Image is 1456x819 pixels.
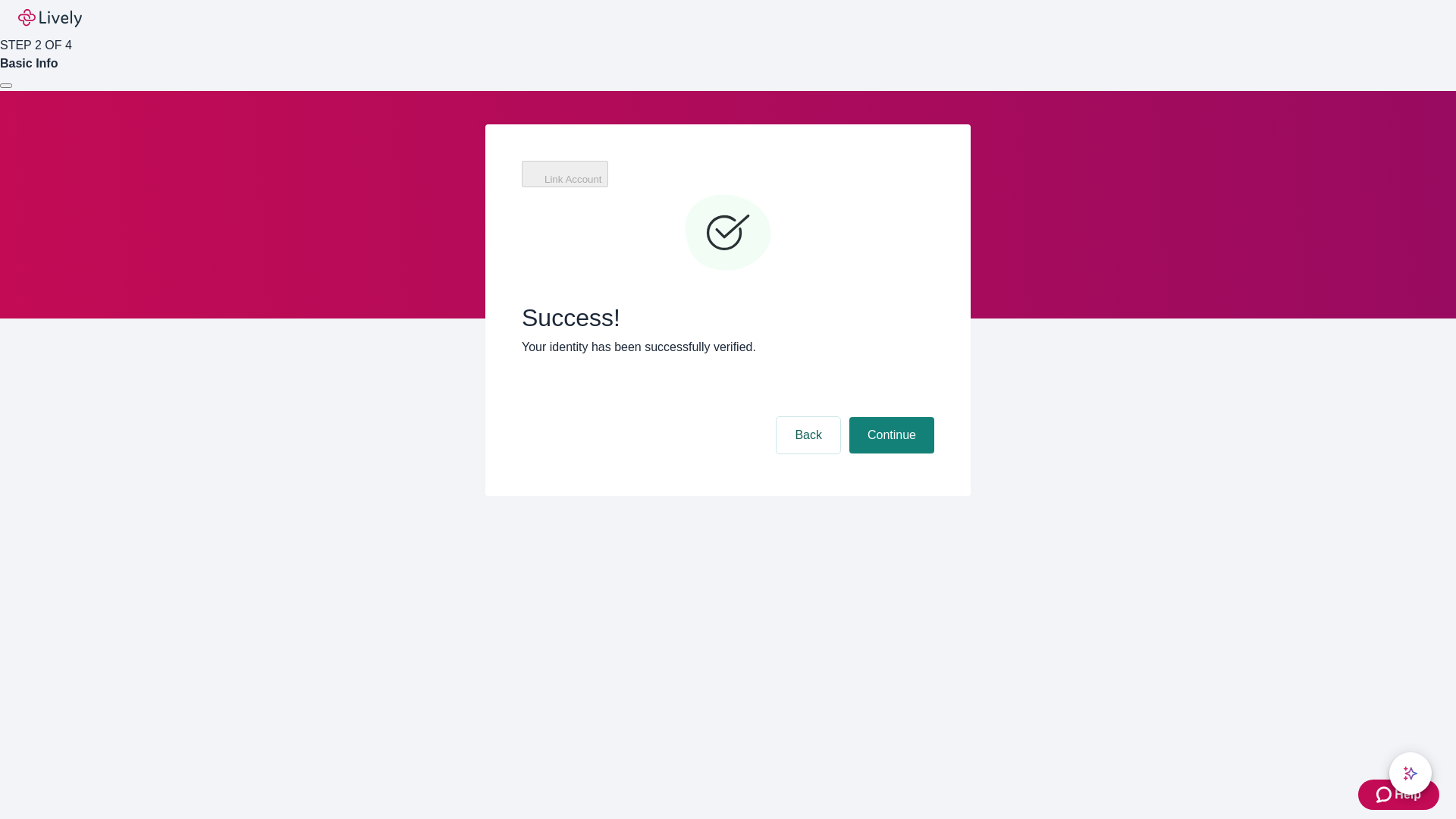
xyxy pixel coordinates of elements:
svg: Lively AI Assistant [1403,766,1418,781]
button: Continue [849,417,934,453]
button: Link Account [522,161,608,187]
button: chat [1389,752,1432,795]
svg: Zendesk support icon [1376,786,1395,804]
span: Success! [522,303,934,332]
span: Help [1395,786,1421,804]
p: Your identity has been successfully verified. [522,338,934,356]
img: Lively [18,9,82,27]
button: Back [777,417,840,453]
svg: Checkmark icon [682,188,773,279]
button: Zendesk support iconHelp [1358,780,1439,810]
